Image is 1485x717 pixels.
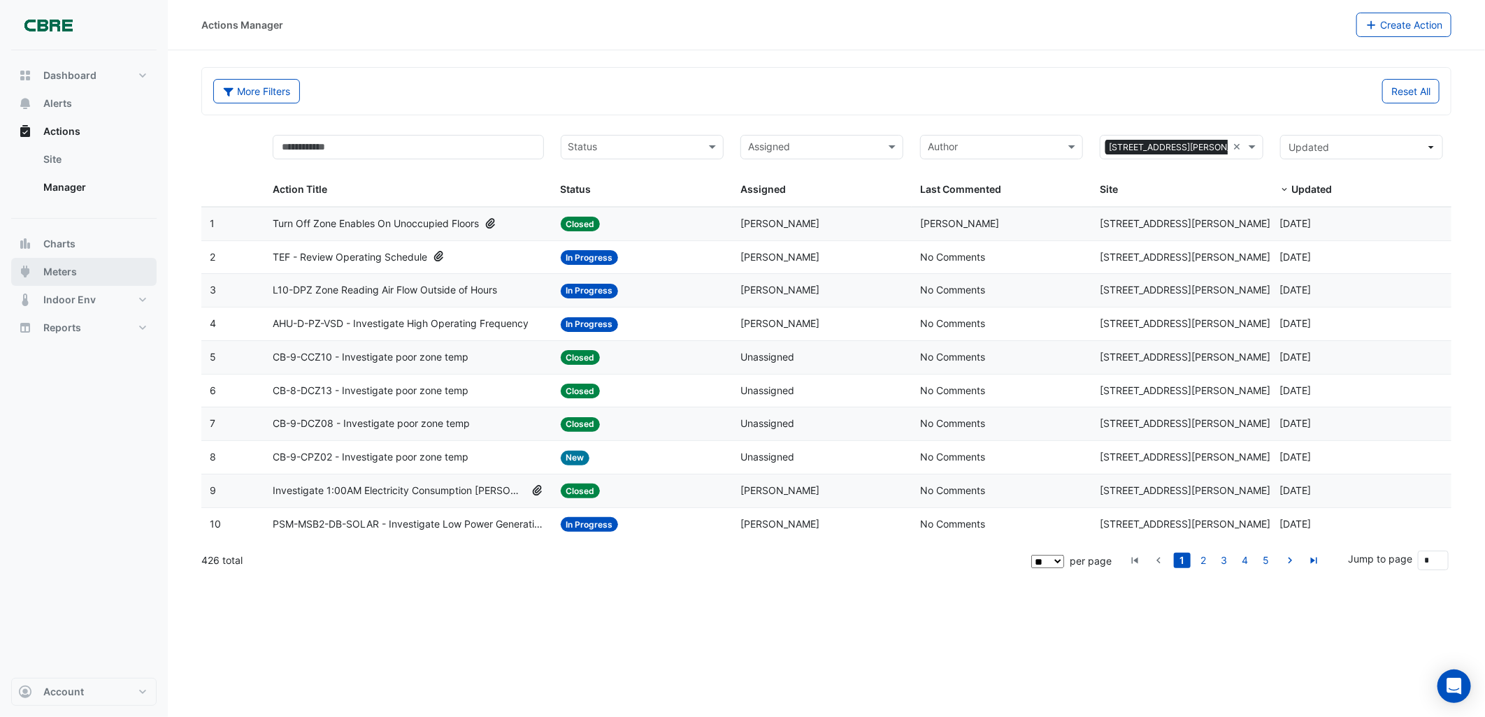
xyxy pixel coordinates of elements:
span: Last Commented [920,183,1001,195]
span: TEF - Review Operating Schedule [273,249,427,266]
span: No Comments [920,484,985,496]
span: ​[PERSON_NAME] [740,217,819,229]
a: go to next page [1282,553,1298,568]
span: 1 [210,217,215,229]
a: 2 [1195,553,1212,568]
button: Alerts [11,89,157,117]
span: [STREET_ADDRESS][PERSON_NAME] [1100,451,1270,463]
span: 3 [210,284,216,296]
li: page 4 [1235,553,1256,568]
div: 426 total [201,543,1028,578]
a: 5 [1258,553,1275,568]
a: go to previous page [1150,553,1167,568]
span: Updated [1289,141,1330,153]
button: Indoor Env [11,286,157,314]
span: No Comments [920,384,985,396]
span: New [561,451,590,465]
span: No Comments [920,417,985,429]
span: 2025-09-26T13:40:14.486 [1280,284,1312,296]
a: Manager [32,173,157,201]
span: 5 [210,351,216,363]
span: [PERSON_NAME] [920,217,999,229]
span: [STREET_ADDRESS][PERSON_NAME] [1100,251,1270,263]
span: Meters [43,265,77,279]
span: Updated [1292,183,1333,195]
span: Turn Off Zone Enables On Unoccupied Floors [273,216,479,232]
li: page 2 [1193,553,1214,568]
span: 9 [210,484,216,496]
span: No Comments [920,518,985,530]
span: 6 [210,384,216,396]
span: Closed [561,350,601,365]
span: No Comments [920,351,985,363]
span: Account [43,685,84,699]
button: Updated [1280,135,1443,159]
span: Site [1100,183,1118,195]
span: Unassigned [740,384,794,396]
span: Action Title [273,183,327,195]
span: AHU-D-PZ-VSD - Investigate High Operating Frequency [273,316,529,332]
button: Charts [11,230,157,258]
span: CB-9-DCZ08 - Investigate poor zone temp [273,416,470,432]
div: Actions [11,145,157,207]
app-icon: Actions [18,124,32,138]
span: [STREET_ADDRESS][PERSON_NAME] [1100,351,1270,363]
span: [STREET_ADDRESS][PERSON_NAME] [1100,518,1270,530]
span: [PERSON_NAME] [740,284,819,296]
app-icon: Meters [18,265,32,279]
button: Account [11,678,157,706]
span: No Comments [920,451,985,463]
a: Site [32,145,157,173]
span: CB-9-CCZ10 - Investigate poor zone temp [273,349,468,365]
li: page 3 [1214,553,1235,568]
span: [PERSON_NAME] [740,251,819,263]
span: In Progress [561,250,619,265]
span: ​[PERSON_NAME] [740,518,819,530]
span: No Comments [920,251,985,263]
span: 4 [210,317,216,329]
span: Clear [1233,139,1245,155]
span: No Comments [920,284,985,296]
span: In Progress [561,517,619,532]
span: 2025-09-25T14:48:59.329 [1280,384,1312,396]
span: Alerts [43,96,72,110]
span: Unassigned [740,451,794,463]
app-icon: Dashboard [18,68,32,82]
span: 2025-09-26T13:37:48.536 [1280,317,1312,329]
span: Status [561,183,591,195]
img: Company Logo [17,11,80,39]
span: In Progress [561,317,619,332]
span: CB-8-DCZ13 - Investigate poor zone temp [273,383,468,399]
button: Actions [11,117,157,145]
span: Unassigned [740,351,794,363]
span: [STREET_ADDRESS][PERSON_NAME] [1100,384,1270,396]
span: 2025-09-26T13:41:43.118 [1280,217,1312,229]
span: Closed [561,384,601,398]
span: Assigned [740,183,786,195]
a: 4 [1237,553,1254,568]
span: 2025-09-25T14:30:23.056 [1280,451,1312,463]
span: Reports [43,321,81,335]
span: Closed [561,484,601,498]
span: CB-9-CPZ02 - Investigate poor zone temp [273,449,468,465]
span: In Progress [561,284,619,298]
span: Actions [43,124,80,138]
span: 2025-09-18T17:21:51.357 [1280,484,1312,496]
app-icon: Indoor Env [18,293,32,307]
span: [STREET_ADDRESS][PERSON_NAME] [1105,140,1262,155]
span: Indoor Env [43,293,96,307]
app-icon: Charts [18,237,32,251]
span: Unassigned [740,417,794,429]
span: Dashboard [43,68,96,82]
span: 10 [210,518,221,530]
button: Reset All [1382,79,1440,103]
a: 1 [1174,553,1191,568]
span: Charts [43,237,76,251]
button: Dashboard [11,61,157,89]
button: Reports [11,314,157,342]
span: Closed [561,417,601,432]
span: 2025-09-25T14:54:05.073 [1280,351,1312,363]
span: 8 [210,451,216,463]
app-icon: Reports [18,321,32,335]
span: [STREET_ADDRESS][PERSON_NAME] [1100,217,1270,229]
